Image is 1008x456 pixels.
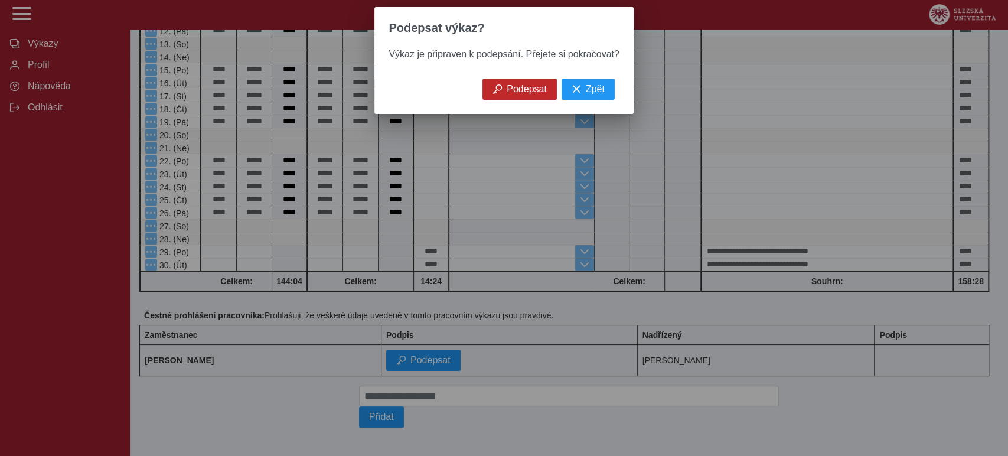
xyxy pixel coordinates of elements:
[482,79,557,100] button: Podepsat
[389,21,484,35] span: Podepsat výkaz?
[586,84,605,95] span: Zpět
[389,49,619,59] span: Výkaz je připraven k podepsání. Přejete si pokračovat?
[507,84,547,95] span: Podepsat
[562,79,615,100] button: Zpět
